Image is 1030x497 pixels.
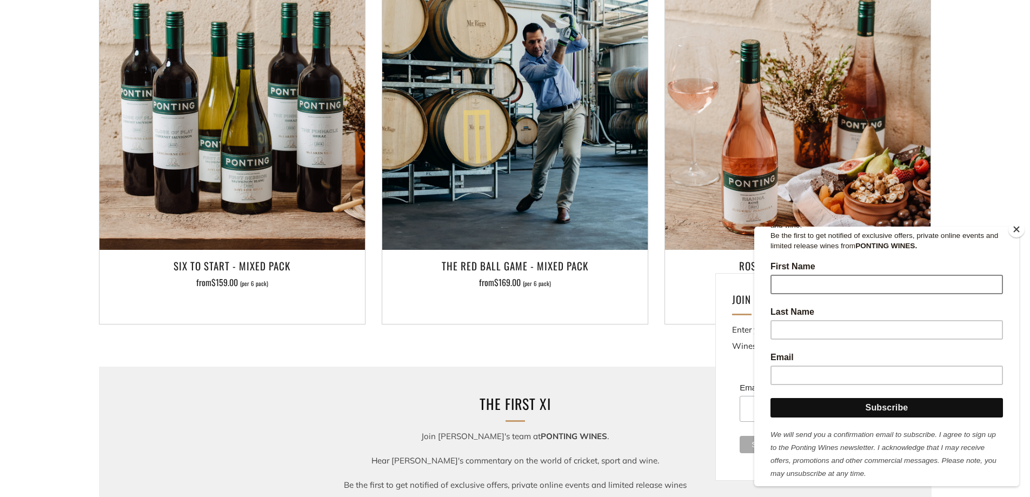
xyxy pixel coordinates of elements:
[665,256,931,310] a: Rosé & Reds - Mixed Pack from$165.00 (per 6 pack)
[494,276,521,289] span: $169.00
[337,453,694,469] p: Hear [PERSON_NAME]'s commentary on the world of cricket, sport and wine.
[740,369,980,380] div: indicates required
[16,387,242,434] span: We will send you a confirmation email to subscribe. I agree to sign up to the Ponting Wines newsl...
[26,157,107,165] strong: $25 off your first order.
[84,126,181,138] strong: JOIN THE FIRST XI
[196,276,268,289] span: from
[670,256,925,275] h3: Rosé & Reds - Mixed Pack
[740,380,980,395] label: Email Address
[732,290,978,308] h4: Join [PERSON_NAME]'s team at ponting Wines
[1008,221,1025,237] button: Close
[337,428,694,445] p: Join [PERSON_NAME]'s team at .
[541,431,607,441] strong: PONTING WINES
[382,256,648,310] a: The Red Ball Game - Mixed Pack from$169.00 (per 6 pack)
[211,276,238,289] span: $159.00
[523,281,551,287] span: (per 6 pack)
[16,218,249,231] label: First Name
[388,256,642,275] h3: The Red Ball Game - Mixed Pack
[99,256,365,310] a: Six To Start - Mixed Pack from$159.00 (per 6 pack)
[479,276,551,289] span: from
[16,167,249,187] p: Hear [PERSON_NAME]'s commentary on the world of cricket, sport and wine.
[732,322,991,354] p: Enter your email address below and get $25 off your first Ponting Wines order.
[337,393,694,415] h2: The FIRST XI
[105,256,360,275] h3: Six To Start - Mixed Pack
[16,264,249,277] label: Last Name
[16,187,249,208] p: Be the first to get notified of exclusive offers, private online events and limited release wines...
[16,309,249,322] label: Email
[16,146,249,167] p: Join [PERSON_NAME]'s team at and as a welcome, get
[740,436,800,453] input: Subscribe
[124,147,183,155] strong: PONTING WINES
[240,281,268,287] span: (per 6 pack)
[101,198,163,207] strong: PONTING WINES.
[16,355,249,374] input: Subscribe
